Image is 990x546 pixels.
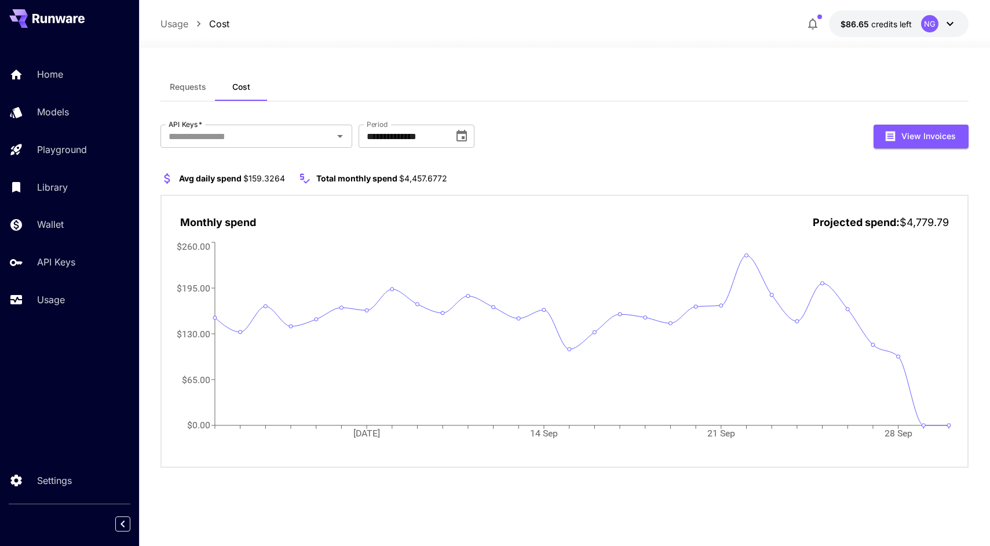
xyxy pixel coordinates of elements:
[530,428,558,439] tspan: 14 Sep
[885,428,912,439] tspan: 28 Sep
[921,15,938,32] div: NG
[37,474,72,487] p: Settings
[450,125,473,148] button: Choose date, selected date is Sep 1, 2025
[37,293,65,307] p: Usage
[232,82,250,92] span: Cost
[874,125,969,148] button: View Invoices
[841,19,871,29] span: $86.65
[243,173,285,183] span: $159.3264
[829,10,969,37] button: $86.64954NG
[707,428,735,439] tspan: 21 Sep
[169,119,202,129] label: API Keys
[180,214,256,230] p: Monthly spend
[37,217,64,231] p: Wallet
[179,173,242,183] span: Avg daily spend
[353,428,380,439] tspan: [DATE]
[124,514,139,534] div: Collapse sidebar
[160,17,188,31] a: Usage
[813,216,900,228] span: Projected spend:
[177,241,210,252] tspan: $260.00
[182,374,210,385] tspan: $65.00
[187,420,210,431] tspan: $0.00
[209,17,229,31] a: Cost
[871,19,912,29] span: credits left
[115,516,130,532] button: Collapse sidebar
[160,17,229,31] nav: breadcrumb
[316,173,397,183] span: Total monthly spend
[841,18,912,30] div: $86.64954
[37,255,75,269] p: API Keys
[332,128,348,144] button: Open
[37,67,63,81] p: Home
[177,282,210,293] tspan: $195.00
[367,119,388,129] label: Period
[177,328,210,339] tspan: $130.00
[874,130,969,141] a: View Invoices
[37,180,68,194] p: Library
[37,105,69,119] p: Models
[399,173,447,183] span: $4,457.6772
[900,216,949,228] span: $4,779.79
[170,82,206,92] span: Requests
[37,143,87,156] p: Playground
